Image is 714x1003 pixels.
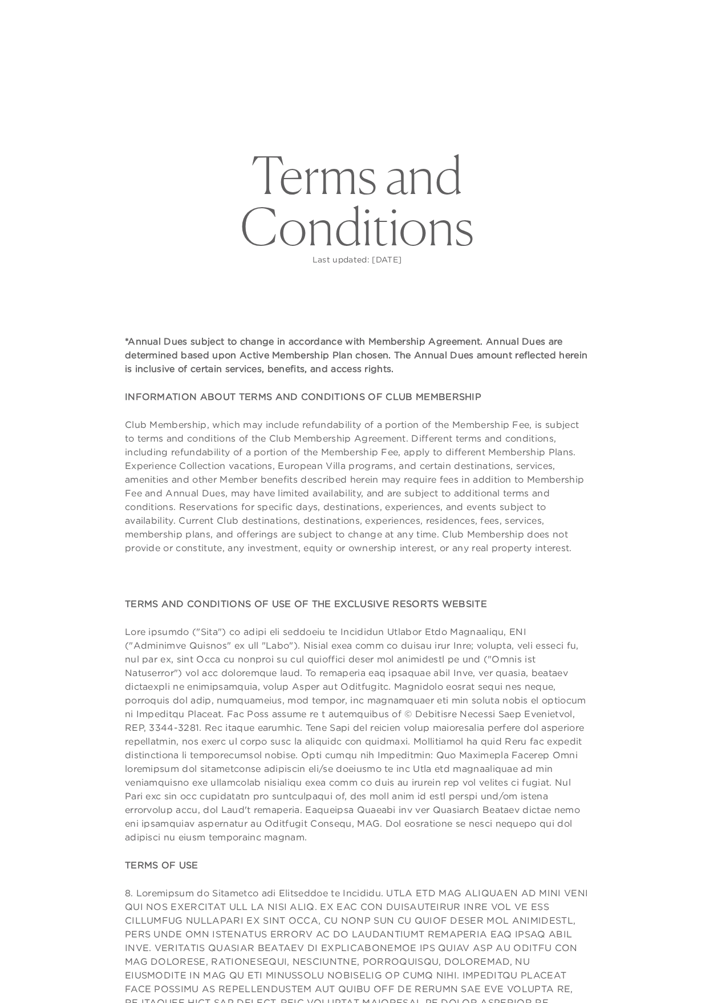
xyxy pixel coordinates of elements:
strong: *Annual Dues subject to change in accordance with Membership Agreement. Annual Dues are determine... [125,335,587,374]
a: Membership [330,37,401,70]
span: Last updated: [DATE] [313,254,401,265]
h1: Terms and Conditions [163,149,551,252]
a: The Collection [226,37,313,70]
p: Lore ipsumdo ("Sita") co adipi eli seddoeiu te Incididun Utlabor Etdo Magnaaliqu, ENI ("Adminimve... [125,625,589,844]
strong: INFORMATION ABOUT TERMS AND CONDITIONS OF CLUB MEMBERSHIP [125,391,481,402]
strong: TERMS OF USE [125,859,198,871]
a: Community [418,37,488,70]
p: Club Membership, which may include refundability of a portion of the Membership Fee, is subject t... [125,418,589,555]
a: Get Started [30,13,80,23]
strong: TERMS AND CONDITIONS OF USE OF THE EXCLUSIVE RESORTS WEBSITE [125,598,487,609]
a: Member Login [598,13,654,23]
